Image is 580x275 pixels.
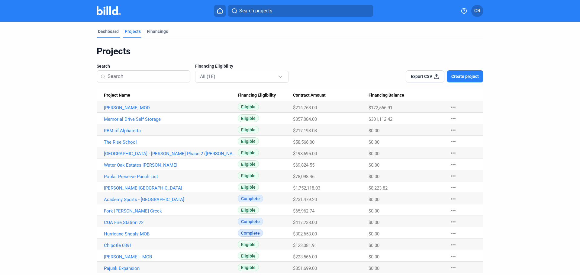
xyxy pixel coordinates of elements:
[238,160,259,168] span: Eligible
[293,231,317,237] span: $302,653.00
[471,5,483,17] button: CR
[449,207,457,214] mat-icon: more_horiz
[238,183,259,191] span: Eligible
[238,126,259,133] span: Eligible
[104,197,238,202] a: Academy Sports - [GEOGRAPHIC_DATA]
[293,254,317,260] span: $223,566.00
[369,266,379,271] span: $0.00
[449,195,457,203] mat-icon: more_horiz
[369,162,379,168] span: $0.00
[104,117,238,122] a: Memorial Drive Self Storage
[238,114,259,122] span: Eligible
[369,220,379,225] span: $0.00
[449,253,457,260] mat-icon: more_horiz
[449,138,457,145] mat-icon: more_horiz
[449,115,457,122] mat-icon: more_horiz
[98,28,119,34] div: Dashboard
[369,254,379,260] span: $0.00
[238,149,259,156] span: Eligible
[293,185,320,191] span: $1,752,118.03
[293,266,317,271] span: $851,699.00
[97,63,110,69] span: Search
[449,184,457,191] mat-icon: more_horiz
[369,105,392,110] span: $172,566.91
[369,93,404,98] span: Financing Balance
[195,63,233,69] span: Financing Eligibility
[369,197,379,202] span: $0.00
[238,103,259,110] span: Eligible
[238,264,259,271] span: Eligible
[104,174,238,179] a: Poplar Preserve Punch List
[104,231,238,237] a: Hurricane Shoals MOB
[449,264,457,271] mat-icon: more_horiz
[411,73,432,79] span: Export CSV
[104,162,238,168] a: Water Oak Estates [PERSON_NAME]
[447,70,483,82] button: Create project
[293,174,314,179] span: $78,098.46
[369,208,379,214] span: $0.00
[449,241,457,248] mat-icon: more_horiz
[369,243,379,248] span: $0.00
[369,128,379,133] span: $0.00
[406,70,444,82] button: Export CSV
[449,172,457,180] mat-icon: more_horiz
[104,220,238,225] a: COA Fire Station 22
[293,93,369,98] div: Contract Amount
[238,195,263,202] span: Complete
[293,117,317,122] span: $857,084.00
[238,172,259,179] span: Eligible
[293,139,314,145] span: $58,566.00
[293,243,317,248] span: $123,081.91
[451,73,479,79] span: Create project
[449,218,457,225] mat-icon: more_horiz
[108,70,186,83] input: Search
[97,46,483,57] div: Projects
[449,230,457,237] mat-icon: more_horiz
[369,231,379,237] span: $0.00
[238,93,293,98] div: Financing Eligibility
[238,218,263,225] span: Complete
[239,7,272,14] span: Search projects
[293,220,317,225] span: $417,238.00
[293,151,317,156] span: $198,695.00
[238,93,276,98] span: Financing Eligibility
[238,137,259,145] span: Eligible
[104,243,238,248] a: Chipotle 0391
[238,252,259,260] span: Eligible
[369,93,443,98] div: Financing Balance
[293,128,317,133] span: $217,193.03
[200,74,215,79] mat-select-trigger: All (18)
[369,185,388,191] span: $8,223.82
[238,229,263,237] span: Complete
[449,161,457,168] mat-icon: more_horiz
[228,5,373,17] button: Search projects
[293,197,317,202] span: $231,479.20
[449,126,457,134] mat-icon: more_horiz
[104,93,130,98] span: Project Name
[125,28,141,34] div: Projects
[449,104,457,111] mat-icon: more_horiz
[104,105,238,110] a: [PERSON_NAME] MOD
[104,185,238,191] a: [PERSON_NAME][GEOGRAPHIC_DATA]
[293,162,314,168] span: $69,824.55
[369,174,379,179] span: $0.00
[293,93,326,98] span: Contract Amount
[238,206,259,214] span: Eligible
[474,7,480,14] span: CR
[147,28,168,34] div: Financings
[104,128,238,133] a: RBM of Alpharetta
[104,266,238,271] a: Pajunk Expansion
[97,6,121,15] img: Billd Company Logo
[293,208,314,214] span: $65,962.74
[104,151,238,156] a: [GEOGRAPHIC_DATA] - [PERSON_NAME] Phase 2 ([PERSON_NAME][GEOGRAPHIC_DATA][PERSON_NAME])
[104,93,238,98] div: Project Name
[369,139,379,145] span: $0.00
[104,254,238,260] a: [PERSON_NAME] - MOB
[449,149,457,157] mat-icon: more_horiz
[104,139,238,145] a: The Rise School
[104,208,238,214] a: Fork [PERSON_NAME] Creek
[369,151,379,156] span: $0.00
[238,241,259,248] span: Eligible
[293,105,317,110] span: $214,768.00
[369,117,392,122] span: $301,112.42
